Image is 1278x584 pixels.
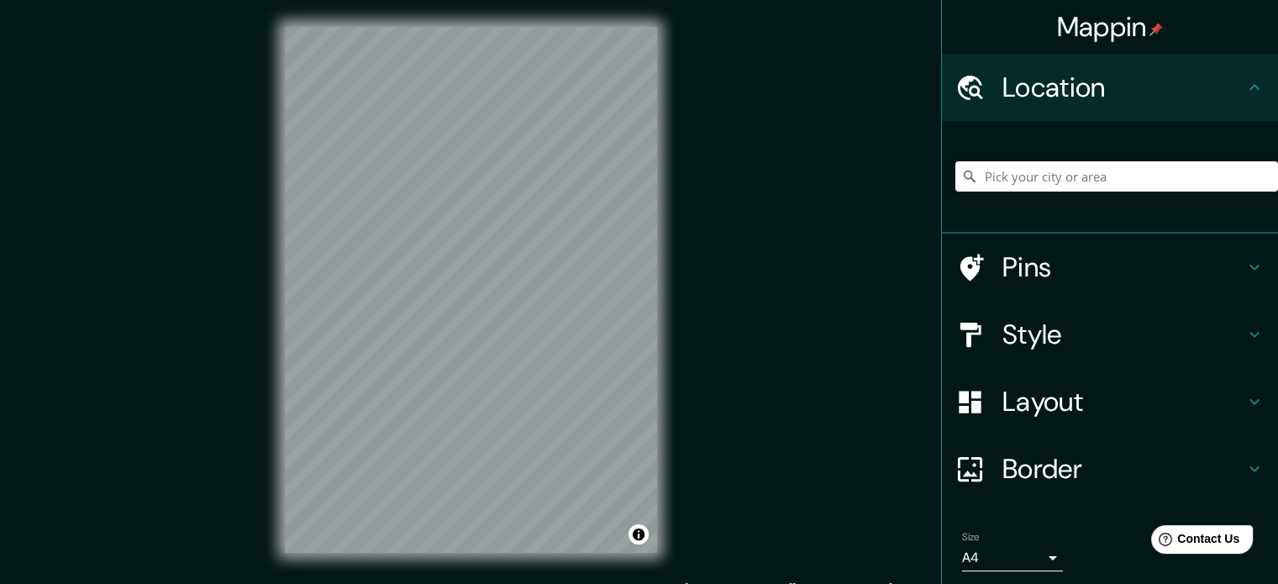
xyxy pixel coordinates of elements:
[942,301,1278,368] div: Style
[285,27,657,553] canvas: Map
[962,545,1063,571] div: A4
[955,161,1278,192] input: Pick your city or area
[1002,452,1244,486] h4: Border
[942,234,1278,301] div: Pins
[1128,518,1260,566] iframe: Help widget launcher
[628,524,649,545] button: Toggle attribution
[942,435,1278,502] div: Border
[1002,250,1244,284] h4: Pins
[942,54,1278,121] div: Location
[1002,71,1244,104] h4: Location
[1002,318,1244,351] h4: Style
[962,530,980,545] label: Size
[1002,385,1244,418] h4: Layout
[942,368,1278,435] div: Layout
[1057,10,1164,44] h4: Mappin
[1149,23,1163,36] img: pin-icon.png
